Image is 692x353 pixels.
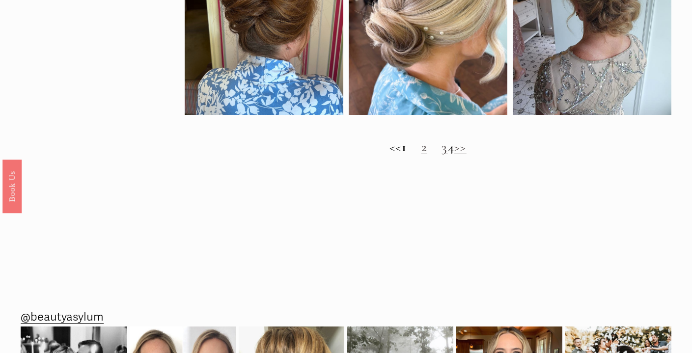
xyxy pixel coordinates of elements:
[421,139,427,155] a: 2
[185,139,671,155] h2: << 4
[2,159,22,213] a: Book Us
[442,139,447,155] a: 3
[454,139,467,155] a: >>
[402,139,407,155] strong: 1
[21,307,104,328] a: @beautyasylum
